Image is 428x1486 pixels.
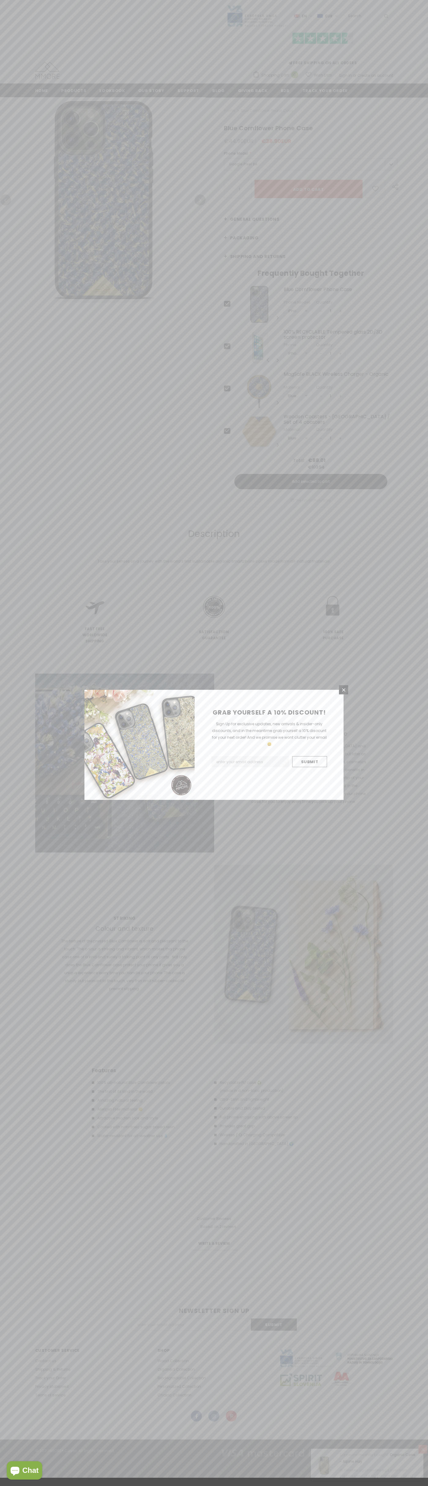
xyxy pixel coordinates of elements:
inbox-online-store-chat: Shopify online store chat [5,1461,44,1481]
input: Email Address [211,756,289,767]
input: Submit [292,756,327,767]
span: Sign Up for exclusive updates, new arrivals & insider-only discounts, and in the meantime grab yo... [212,721,327,747]
a: Close [339,685,348,694]
span: GRAB YOURSELF A 10% DISCOUNT! [213,708,326,717]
